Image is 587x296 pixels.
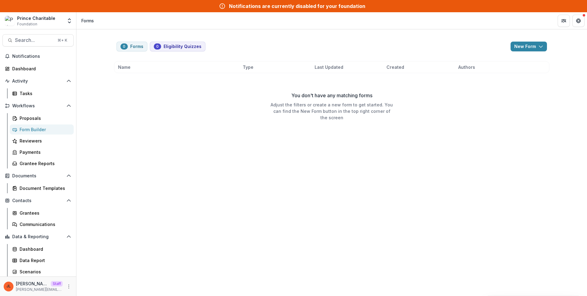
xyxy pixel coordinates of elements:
[2,232,74,242] button: Open Data & Reporting
[16,287,63,292] p: [PERSON_NAME][EMAIL_ADDRESS][DOMAIN_NAME]
[12,54,71,59] span: Notifications
[511,42,547,51] button: New Form
[229,2,365,10] div: Notifications are currently disabled for your foundation
[5,16,15,26] img: Prince Charitable
[6,284,11,288] div: Jeanne Locker
[10,208,74,218] a: Grantees
[10,267,74,277] a: Scenarios
[12,79,64,84] span: Activity
[150,42,205,51] button: Eligibility Quizzes
[2,34,74,46] button: Search...
[10,255,74,265] a: Data Report
[2,51,74,61] button: Notifications
[458,64,475,70] span: Authors
[20,90,69,97] div: Tasks
[20,138,69,144] div: Reviewers
[2,76,74,86] button: Open Activity
[12,198,64,203] span: Contacts
[10,219,74,229] a: Communications
[20,257,69,264] div: Data Report
[20,149,69,155] div: Payments
[10,158,74,168] a: Grantee Reports
[20,185,69,191] div: Document Templates
[20,126,69,133] div: Form Builder
[572,15,585,27] button: Get Help
[315,64,343,70] span: Last Updated
[291,92,372,99] p: You don't have any matching forms
[65,283,72,290] button: More
[51,281,63,287] p: Staff
[65,15,74,27] button: Open entity switcher
[56,37,68,44] div: ⌘ + K
[12,65,69,72] div: Dashboard
[386,64,404,70] span: Created
[558,15,570,27] button: Partners
[20,160,69,167] div: Grantee Reports
[123,44,125,49] span: 0
[81,17,94,24] div: Forms
[12,103,64,109] span: Workflows
[116,42,147,51] button: Forms
[12,173,64,179] span: Documents
[17,21,37,27] span: Foundation
[10,124,74,135] a: Form Builder
[79,16,96,25] nav: breadcrumb
[271,102,393,121] p: Adjust the filters or create a new form to get started. You can find the New Form button in the t...
[16,280,48,287] p: [PERSON_NAME]
[2,196,74,205] button: Open Contacts
[10,183,74,193] a: Document Templates
[10,113,74,123] a: Proposals
[20,221,69,228] div: Communications
[243,64,253,70] span: Type
[20,246,69,252] div: Dashboard
[2,64,74,74] a: Dashboard
[2,101,74,111] button: Open Workflows
[10,147,74,157] a: Payments
[20,115,69,121] div: Proposals
[20,210,69,216] div: Grantees
[10,244,74,254] a: Dashboard
[10,88,74,98] a: Tasks
[10,136,74,146] a: Reviewers
[156,44,159,49] span: 0
[20,268,69,275] div: Scenarios
[118,64,131,70] span: Name
[17,15,55,21] div: Prince Charitable
[2,171,74,181] button: Open Documents
[15,37,54,43] span: Search...
[12,234,64,239] span: Data & Reporting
